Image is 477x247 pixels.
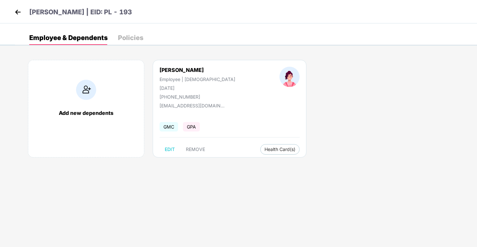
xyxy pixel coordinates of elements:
[160,122,178,131] span: GMC
[160,103,225,108] div: [EMAIL_ADDRESS][DOMAIN_NAME]
[35,110,137,116] div: Add new dependents
[279,67,300,87] img: profileImage
[183,122,200,131] span: GPA
[29,34,108,41] div: Employee & Dependents
[13,7,23,17] img: back
[160,67,235,73] div: [PERSON_NAME]
[260,144,300,155] button: Health Card(s)
[29,7,132,17] p: [PERSON_NAME] | EID: PL - 193
[181,144,210,155] button: REMOVE
[160,76,235,82] div: Employee | [DEMOGRAPHIC_DATA]
[186,147,205,152] span: REMOVE
[264,148,295,151] span: Health Card(s)
[165,147,175,152] span: EDIT
[76,80,96,100] img: addIcon
[160,94,235,100] div: [PHONE_NUMBER]
[160,144,180,155] button: EDIT
[118,34,143,41] div: Policies
[160,85,235,91] div: [DATE]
